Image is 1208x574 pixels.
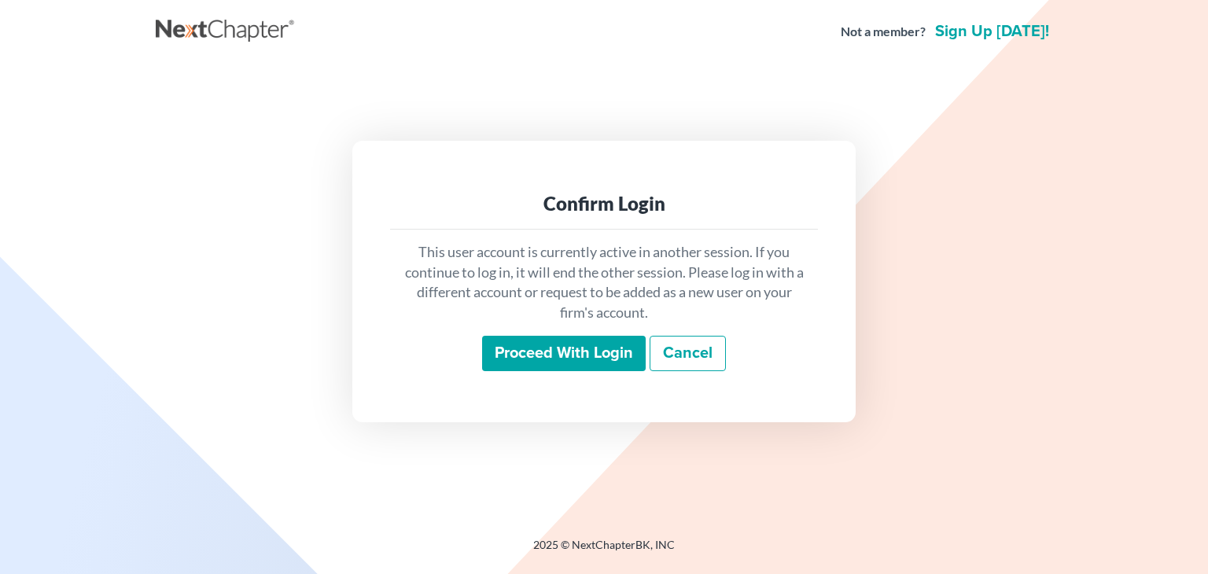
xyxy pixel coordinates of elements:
strong: Not a member? [841,23,926,41]
div: 2025 © NextChapterBK, INC [156,537,1052,565]
p: This user account is currently active in another session. If you continue to log in, it will end ... [403,242,805,323]
a: Sign up [DATE]! [932,24,1052,39]
div: Confirm Login [403,191,805,216]
input: Proceed with login [482,336,646,372]
a: Cancel [650,336,726,372]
